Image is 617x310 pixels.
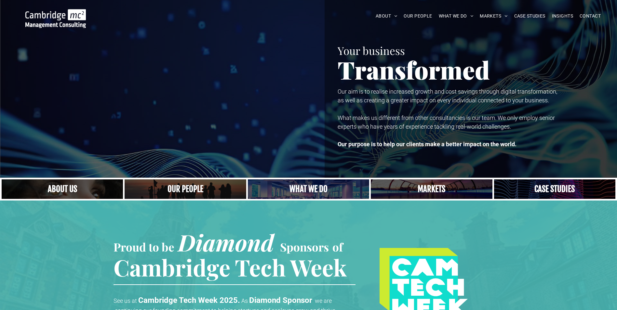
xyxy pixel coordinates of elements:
a: A yoga teacher lifting his whole body off the ground in the peacock pose [248,179,369,199]
a: WHAT WE DO [436,11,477,21]
span: we are [315,297,332,304]
span: Cambridge Tech Week [114,252,347,282]
span: As [241,297,248,304]
a: INSIGHTS [549,11,576,21]
a: Your Business Transformed | Cambridge Management Consulting [25,10,86,17]
a: CASE STUDIES | See an Overview of All Our Case Studies | Cambridge Management Consulting [494,179,615,199]
a: CONTACT [576,11,604,21]
a: Our Markets | Cambridge Management Consulting [371,179,492,199]
span: See us at [114,297,137,304]
span: Our aim is to realise increased growth and cost savings through digital transformation, as well a... [338,88,557,104]
strong: Cambridge Tech Week 2025. [138,296,240,305]
span: Diamond [178,227,274,257]
span: Your business [338,43,405,58]
span: Proud to be [114,239,174,254]
a: Close up of woman's face, centered on her eyes [2,179,123,199]
span: Transformed [338,53,490,86]
a: OUR PEOPLE [400,11,435,21]
img: Go to Homepage [25,9,86,28]
strong: Our purpose is to help our clients make a better impact on the world. [338,141,516,148]
strong: Diamond Sponsor [249,296,312,305]
span: Sponsors [280,239,329,254]
span: What makes us different from other consultancies is our team. We only employ senior experts who h... [338,114,555,130]
a: CASE STUDIES [511,11,549,21]
a: ABOUT [372,11,401,21]
span: of [332,239,343,254]
a: A crowd in silhouette at sunset, on a rise or lookout point [125,179,246,199]
a: MARKETS [476,11,511,21]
